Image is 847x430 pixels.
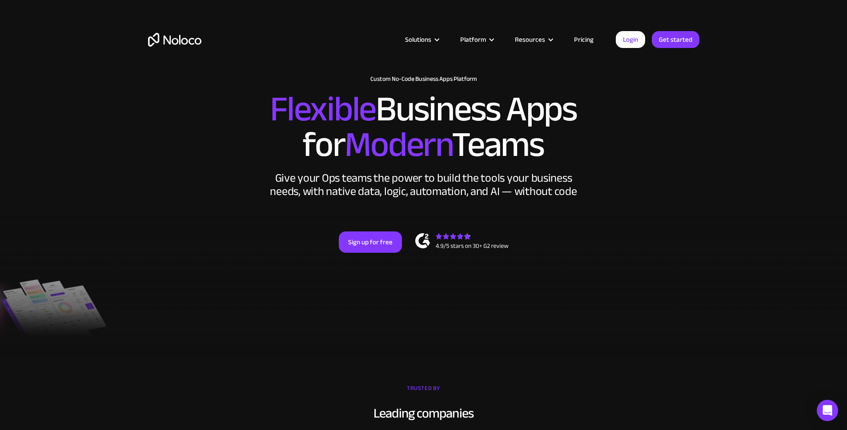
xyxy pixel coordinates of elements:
div: Solutions [394,34,449,45]
div: Open Intercom Messenger [817,400,838,421]
span: Modern [345,111,452,178]
div: Resources [504,34,563,45]
div: Solutions [405,34,431,45]
a: Pricing [563,34,605,45]
div: Resources [515,34,545,45]
div: Platform [449,34,504,45]
a: Get started [652,31,699,48]
div: Give your Ops teams the power to build the tools your business needs, with native data, logic, au... [268,171,579,198]
div: Platform [460,34,486,45]
a: Login [616,31,645,48]
h2: Business Apps for Teams [148,92,699,163]
span: Flexible [270,76,376,142]
a: Sign up for free [339,231,402,253]
a: home [148,33,201,47]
